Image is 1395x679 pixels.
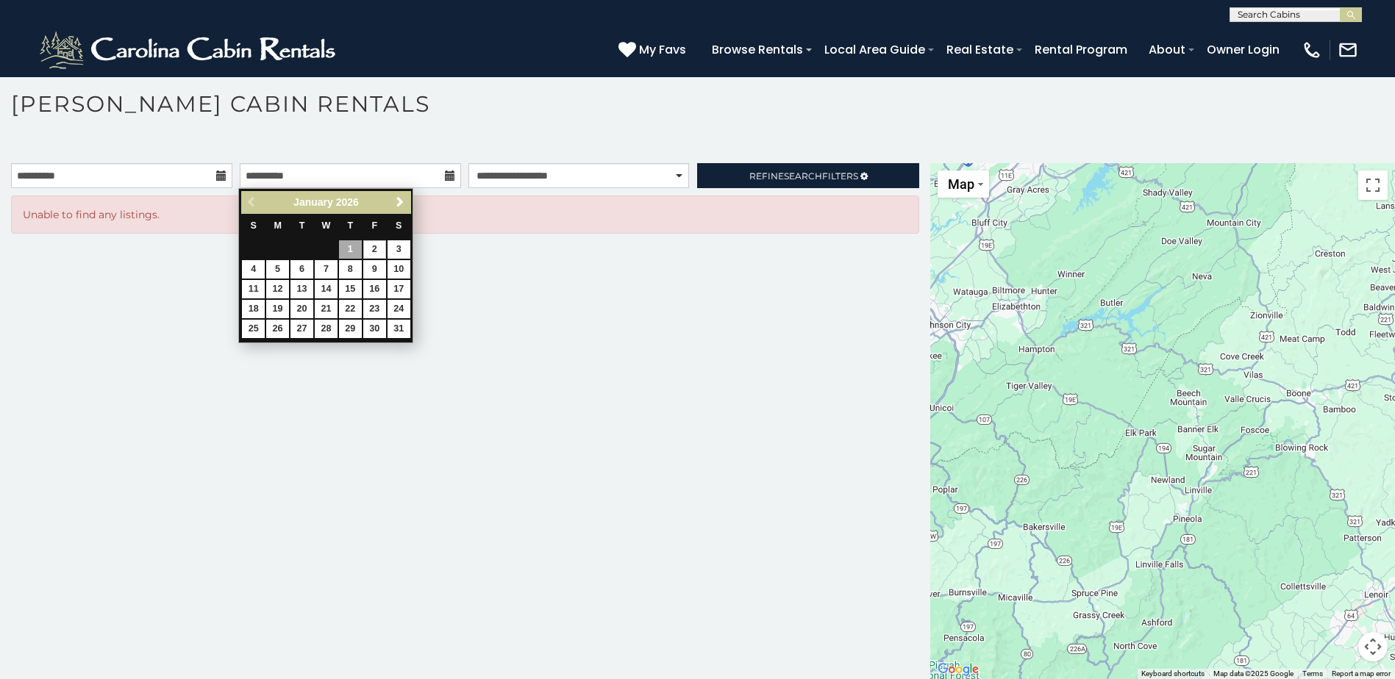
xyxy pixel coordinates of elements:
[704,37,810,62] a: Browse Rentals
[1141,37,1193,62] a: About
[388,300,410,318] a: 24
[1332,669,1391,678] a: Report a map error
[388,320,410,338] a: 31
[23,207,907,222] p: Unable to find any listings.
[315,320,338,338] a: 28
[388,240,410,259] a: 3
[339,300,362,318] a: 22
[315,280,338,298] a: 14
[347,220,353,231] span: Thursday
[1302,40,1322,60] img: phone-regular-white.png
[242,260,265,279] a: 4
[363,280,386,298] a: 16
[1302,669,1323,678] a: Terms (opens in new tab)
[290,320,313,338] a: 27
[1199,37,1287,62] a: Owner Login
[242,280,265,298] a: 11
[363,320,386,338] a: 30
[390,193,409,212] a: Next
[749,170,858,182] span: Refine Filters
[290,280,313,298] a: 13
[363,300,386,318] a: 23
[299,220,305,231] span: Tuesday
[371,220,377,231] span: Friday
[784,170,822,182] span: Search
[817,37,932,62] a: Local Area Guide
[697,163,918,188] a: RefineSearchFilters
[618,40,690,60] a: My Favs
[388,280,410,298] a: 17
[394,196,406,208] span: Next
[938,170,989,198] button: Change map style
[336,196,359,208] span: 2026
[1358,170,1388,200] button: Toggle fullscreen view
[1141,669,1205,679] button: Keyboard shortcuts
[290,260,313,279] a: 6
[274,220,282,231] span: Monday
[266,300,289,318] a: 19
[37,28,342,72] img: White-1-2.png
[396,220,402,231] span: Saturday
[339,260,362,279] a: 8
[266,320,289,338] a: 26
[363,260,386,279] a: 9
[388,260,410,279] a: 10
[1027,37,1135,62] a: Rental Program
[339,240,362,259] a: 1
[1338,40,1358,60] img: mail-regular-white.png
[339,320,362,338] a: 29
[934,660,982,679] img: Google
[939,37,1021,62] a: Real Estate
[934,660,982,679] a: Open this area in Google Maps (opens a new window)
[290,300,313,318] a: 20
[242,300,265,318] a: 18
[251,220,257,231] span: Sunday
[266,260,289,279] a: 5
[1213,669,1294,678] span: Map data ©2025 Google
[363,240,386,259] a: 2
[339,280,362,298] a: 15
[321,220,330,231] span: Wednesday
[639,40,686,59] span: My Favs
[315,300,338,318] a: 21
[242,320,265,338] a: 25
[266,280,289,298] a: 12
[293,196,333,208] span: January
[1358,632,1388,661] button: Map camera controls
[315,260,338,279] a: 7
[948,176,974,192] span: Map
